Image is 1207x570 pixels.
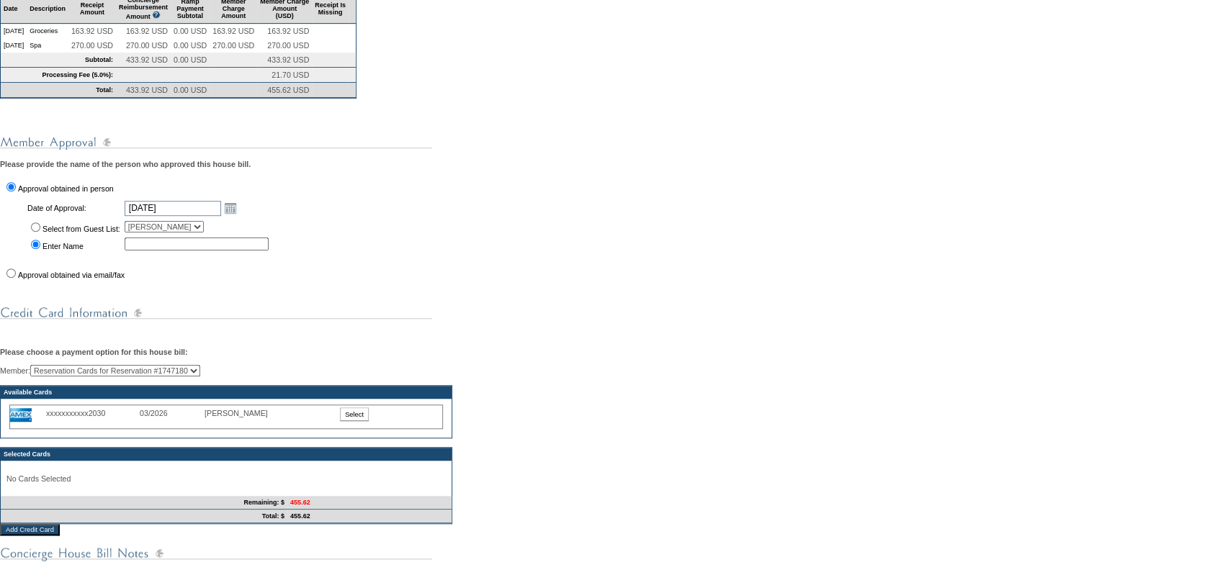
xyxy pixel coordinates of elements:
[205,409,277,417] div: [PERSON_NAME]
[1,83,116,98] td: Total:
[18,184,114,193] label: Approval obtained in person
[71,27,113,35] span: 163.92 USD
[1,38,27,53] td: [DATE]
[267,55,309,64] span: 433.92 USD
[267,27,309,35] span: 163.92 USD
[267,86,309,94] span: 455.62 USD
[1,448,452,461] td: Selected Cards
[42,242,84,250] label: Enter Name
[340,407,369,421] input: Select
[140,409,205,417] div: 03/2026
[223,200,238,216] a: Open the calendar popup.
[1,496,287,510] td: Remaining: $
[267,41,309,50] span: 270.00 USD
[1,68,116,83] td: Processing Fee (5.0%):
[26,199,122,217] td: Date of Approval:
[42,225,120,233] label: Select from Guest List:
[212,41,254,50] span: 270.00 USD
[71,41,113,50] span: 270.00 USD
[212,27,254,35] span: 163.92 USD
[287,496,452,510] td: 455.62
[126,86,168,94] span: 433.92 USD
[174,86,207,94] span: 0.00 USD
[1,386,452,399] td: Available Cards
[27,38,68,53] td: Spa
[1,53,116,68] td: Subtotal:
[10,408,32,422] img: icon_cc_amex.gif
[1,24,27,38] td: [DATE]
[1,510,287,523] td: Total: $
[287,510,452,523] td: 455.62
[126,27,168,35] span: 163.92 USD
[174,41,207,50] span: 0.00 USD
[174,55,207,64] span: 0.00 USD
[152,11,161,19] img: questionMark_lightBlue.gif
[6,474,446,483] p: No Cards Selected
[174,27,207,35] span: 0.00 USD
[27,24,68,38] td: Groceries
[272,71,309,79] span: 21.70 USD
[46,409,140,417] div: xxxxxxxxxxx2030
[18,271,125,279] label: Approval obtained via email/fax
[126,41,168,50] span: 270.00 USD
[126,55,168,64] span: 433.92 USD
